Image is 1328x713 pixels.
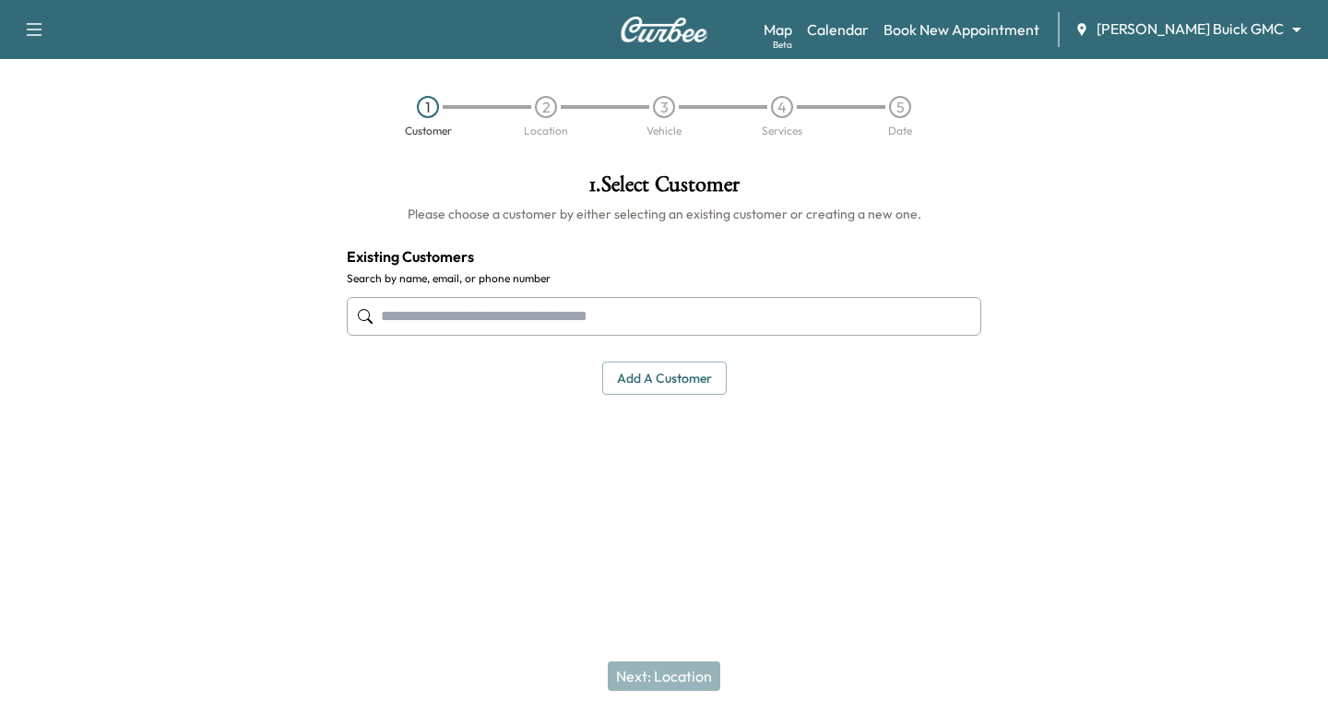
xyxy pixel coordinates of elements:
button: Add a customer [602,362,727,396]
h6: Please choose a customer by either selecting an existing customer or creating a new one. [347,205,981,223]
h4: Existing Customers [347,245,981,267]
div: 5 [889,96,911,118]
div: 1 [417,96,439,118]
a: Calendar [807,18,869,41]
div: Customer [405,125,452,137]
label: Search by name, email, or phone number [347,271,981,286]
a: Book New Appointment [883,18,1039,41]
div: 3 [653,96,675,118]
h1: 1 . Select Customer [347,173,981,205]
img: Curbee Logo [620,17,708,42]
div: 4 [771,96,793,118]
a: MapBeta [764,18,792,41]
div: Date [888,125,912,137]
div: Vehicle [646,125,682,137]
div: 2 [535,96,557,118]
div: Services [762,125,802,137]
div: Location [524,125,568,137]
div: Beta [773,38,792,52]
span: [PERSON_NAME] Buick GMC [1097,18,1284,40]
